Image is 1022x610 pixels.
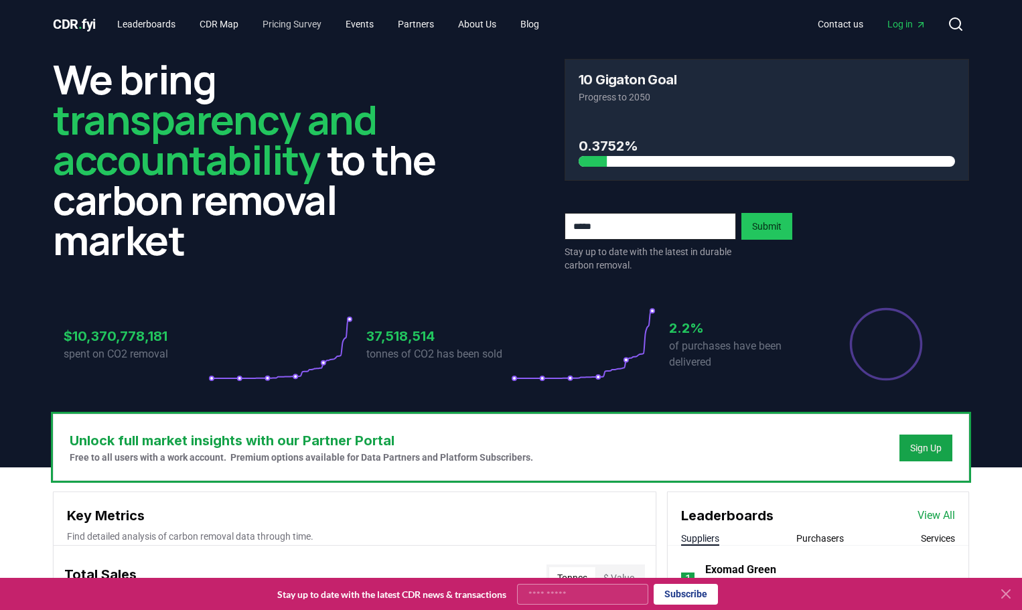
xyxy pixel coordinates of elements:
h3: Unlock full market insights with our Partner Portal [70,431,533,451]
a: Log in [877,12,937,36]
h3: Total Sales [64,564,137,591]
a: Exomad Green [705,562,776,578]
button: $ Value [595,567,642,589]
a: About Us [447,12,507,36]
a: Contact us [807,12,874,36]
a: Pricing Survey [252,12,332,36]
p: Free to all users with a work account. Premium options available for Data Partners and Platform S... [70,451,533,464]
span: . [78,16,82,32]
button: Services [921,532,955,545]
button: Sign Up [899,435,952,461]
a: Blog [510,12,550,36]
p: tonnes of CO2 has been sold [366,346,511,362]
a: Partners [387,12,445,36]
p: Stay up to date with the latest in durable carbon removal. [565,245,736,272]
a: View All [918,508,955,524]
h3: 37,518,514 [366,326,511,346]
a: CDR.fyi [53,15,96,33]
p: Progress to 2050 [579,90,955,104]
a: Leaderboards [106,12,186,36]
a: CDR Map [189,12,249,36]
p: Find detailed analysis of carbon removal data through time. [67,530,642,543]
h3: 10 Gigaton Goal [579,73,676,86]
span: CDR fyi [53,16,96,32]
span: Log in [887,17,926,31]
h2: We bring to the carbon removal market [53,59,457,260]
a: Events [335,12,384,36]
nav: Main [807,12,937,36]
span: transparency and accountability [53,92,376,187]
h3: Leaderboards [681,506,774,526]
h3: 2.2% [669,318,814,338]
p: spent on CO2 removal [64,346,208,362]
p: of purchases have been delivered [669,338,814,370]
p: 1 [685,571,691,587]
a: Sign Up [910,441,942,455]
button: Tonnes [549,567,595,589]
button: Suppliers [681,532,719,545]
button: Purchasers [796,532,844,545]
h3: $10,370,778,181 [64,326,208,346]
h3: Key Metrics [67,506,642,526]
nav: Main [106,12,550,36]
div: Percentage of sales delivered [849,307,924,382]
h3: 0.3752% [579,136,955,156]
button: Submit [741,213,792,240]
